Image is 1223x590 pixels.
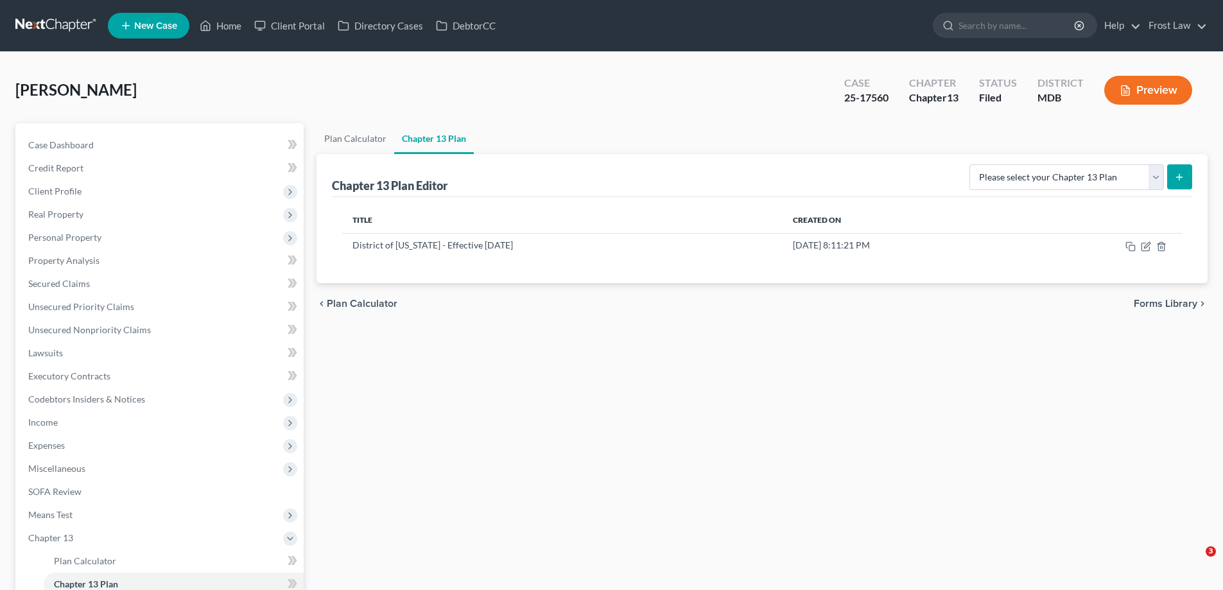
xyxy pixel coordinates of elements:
span: SOFA Review [28,486,82,497]
div: MDB [1037,91,1084,105]
span: Case Dashboard [28,139,94,150]
span: Credit Report [28,162,83,173]
a: Property Analysis [18,249,304,272]
span: Executory Contracts [28,370,110,381]
th: Created On [783,207,1019,233]
a: Home [193,14,248,37]
span: New Case [134,21,177,31]
a: Chapter 13 Plan [394,123,474,154]
button: Forms Library chevron_right [1134,299,1208,309]
button: chevron_left Plan Calculator [317,299,397,309]
span: Codebtors Insiders & Notices [28,394,145,404]
div: Case [844,76,889,91]
div: Status [979,76,1017,91]
div: 25-17560 [844,91,889,105]
span: Client Profile [28,186,82,196]
span: Forms Library [1134,299,1197,309]
a: SOFA Review [18,480,304,503]
span: Chapter 13 [28,532,73,543]
a: Plan Calculator [317,123,394,154]
span: 3 [1206,546,1216,557]
span: Means Test [28,509,73,520]
span: Income [28,417,58,428]
i: chevron_right [1197,299,1208,309]
a: Lawsuits [18,342,304,365]
span: Chapter 13 Plan [54,578,118,589]
div: Filed [979,91,1017,105]
td: District of [US_STATE] - Effective [DATE] [342,233,782,257]
div: Chapter 13 Plan Editor [332,178,447,193]
a: Client Portal [248,14,331,37]
a: Case Dashboard [18,134,304,157]
td: [DATE] 8:11:21 PM [783,233,1019,257]
span: Unsecured Priority Claims [28,301,134,312]
div: Chapter [909,91,958,105]
span: Real Property [28,209,83,220]
span: Property Analysis [28,255,100,266]
i: chevron_left [317,299,327,309]
span: [PERSON_NAME] [15,80,137,99]
a: Help [1098,14,1141,37]
a: Credit Report [18,157,304,180]
iframe: Intercom live chat [1179,546,1210,577]
span: Lawsuits [28,347,63,358]
span: Unsecured Nonpriority Claims [28,324,151,335]
th: Title [342,207,782,233]
div: Chapter [909,76,958,91]
span: 13 [947,91,958,103]
a: DebtorCC [429,14,502,37]
a: Secured Claims [18,272,304,295]
div: District [1037,76,1084,91]
span: Plan Calculator [327,299,397,309]
a: Plan Calculator [44,550,304,573]
a: Directory Cases [331,14,429,37]
a: Unsecured Priority Claims [18,295,304,318]
a: Frost Law [1142,14,1207,37]
span: Plan Calculator [54,555,116,566]
input: Search by name... [958,13,1076,37]
a: Unsecured Nonpriority Claims [18,318,304,342]
span: Secured Claims [28,278,90,289]
a: Executory Contracts [18,365,304,388]
button: Preview [1104,76,1192,105]
span: Expenses [28,440,65,451]
span: Personal Property [28,232,101,243]
span: Miscellaneous [28,463,85,474]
